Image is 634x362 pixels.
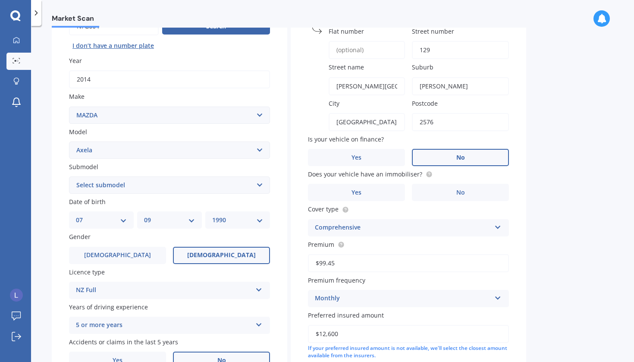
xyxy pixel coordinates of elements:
input: Enter premium [308,254,509,272]
span: Premium [308,240,334,249]
span: Date of birth [69,198,106,206]
span: [DEMOGRAPHIC_DATA] [187,252,256,259]
span: Yes [352,154,361,161]
span: Years of driving experience [69,303,148,311]
span: [DEMOGRAPHIC_DATA] [84,252,151,259]
div: 5 or more years [76,320,252,331]
span: Submodel [69,163,98,171]
input: Enter amount [308,325,509,343]
span: Does your vehicle have an immobiliser? [308,170,422,178]
span: Gender [69,233,91,241]
input: YYYY [69,70,270,88]
span: Market Scan [52,14,99,26]
span: No [456,154,465,161]
span: Flat number [329,27,364,35]
button: I don’t have a number plate [69,39,157,53]
span: City [329,99,339,107]
span: Accidents or claims in the last 5 years [69,338,178,346]
img: ACg8ocIdOQ27_1QmfXaT2OMcYanPUAEWD-0ZQcBs7UN3WXtUK7ZBDA=s96-c [10,289,23,302]
span: Postcode [412,99,438,107]
span: Year [69,57,82,65]
span: Street number [412,27,454,35]
span: Preferred insured amount [308,311,384,319]
span: Make [69,93,85,101]
span: Licence type [69,268,105,276]
span: Yes [352,189,361,196]
span: Premium frequency [308,276,365,284]
div: Monthly [315,293,491,304]
span: Suburb [412,63,433,72]
div: NZ Full [76,285,252,296]
span: Is your vehicle on finance? [308,135,384,143]
span: Cover type [308,205,339,214]
span: Model [69,128,87,136]
div: Comprehensive [315,223,491,233]
input: (optional) [329,41,405,59]
span: Street name [329,63,364,72]
div: If your preferred insured amount is not available, we'll select the closest amount available from... [308,345,509,359]
span: No [456,189,465,196]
